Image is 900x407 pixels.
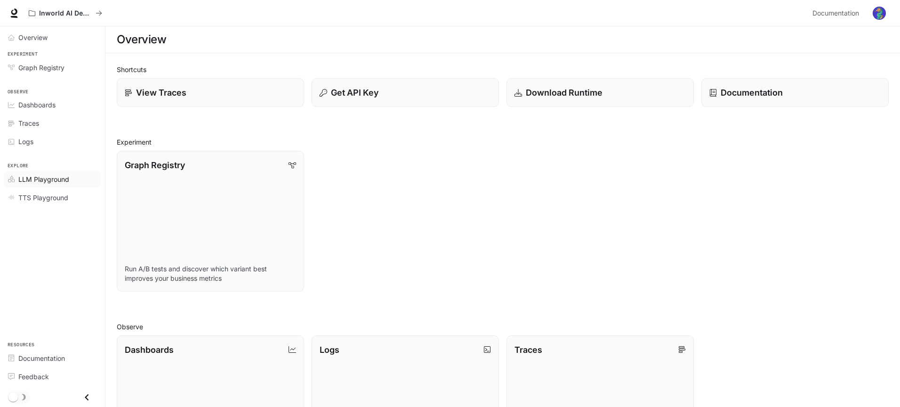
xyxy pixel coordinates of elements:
[18,174,69,184] span: LLM Playground
[18,193,68,203] span: TTS Playground
[117,151,304,292] a: Graph RegistryRun A/B tests and discover which variant best improves your business metrics
[136,86,186,99] p: View Traces
[721,86,783,99] p: Documentation
[125,264,296,283] p: Run A/B tests and discover which variant best improves your business metrics
[701,78,889,107] a: Documentation
[117,30,166,49] h1: Overview
[18,118,39,128] span: Traces
[18,33,48,42] span: Overview
[125,159,185,171] p: Graph Registry
[18,353,65,363] span: Documentation
[4,189,101,206] a: TTS Playground
[526,86,603,99] p: Download Runtime
[506,78,694,107] a: Download Runtime
[24,4,106,23] button: All workspaces
[4,59,101,76] a: Graph Registry
[4,115,101,131] a: Traces
[8,391,18,402] span: Dark mode toggle
[312,78,499,107] button: Get API Key
[320,343,339,356] p: Logs
[4,368,101,385] a: Feedback
[117,65,889,74] h2: Shortcuts
[117,137,889,147] h2: Experiment
[4,29,101,46] a: Overview
[76,388,97,407] button: Close drawer
[18,372,49,382] span: Feedback
[117,78,304,107] a: View Traces
[4,133,101,150] a: Logs
[812,8,859,19] span: Documentation
[4,97,101,113] a: Dashboards
[125,343,174,356] p: Dashboards
[809,4,866,23] a: Documentation
[39,9,92,17] p: Inworld AI Demos
[4,171,101,187] a: LLM Playground
[4,350,101,366] a: Documentation
[18,63,64,73] span: Graph Registry
[873,7,886,20] img: User avatar
[870,4,889,23] button: User avatar
[514,343,542,356] p: Traces
[18,137,33,147] span: Logs
[331,86,378,99] p: Get API Key
[117,322,889,332] h2: Observe
[18,100,56,110] span: Dashboards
